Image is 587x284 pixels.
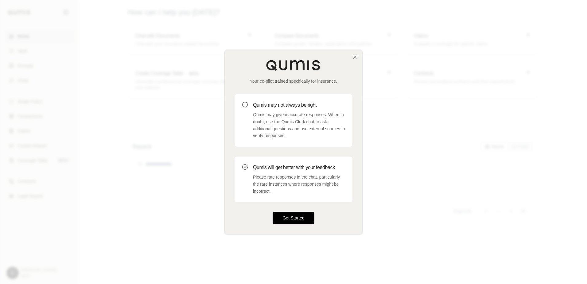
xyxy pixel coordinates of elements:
[266,60,321,71] img: Qumis Logo
[235,78,352,84] p: Your co-pilot trained specifically for insurance.
[273,212,314,224] button: Get Started
[253,101,345,109] h3: Qumis may not always be right
[253,164,345,171] h3: Qumis will get better with your feedback
[253,174,345,195] p: Please rate responses in the chat, particularly the rare instances where responses might be incor...
[253,111,345,139] p: Qumis may give inaccurate responses. When in doubt, use the Qumis Clerk chat to ask additional qu...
